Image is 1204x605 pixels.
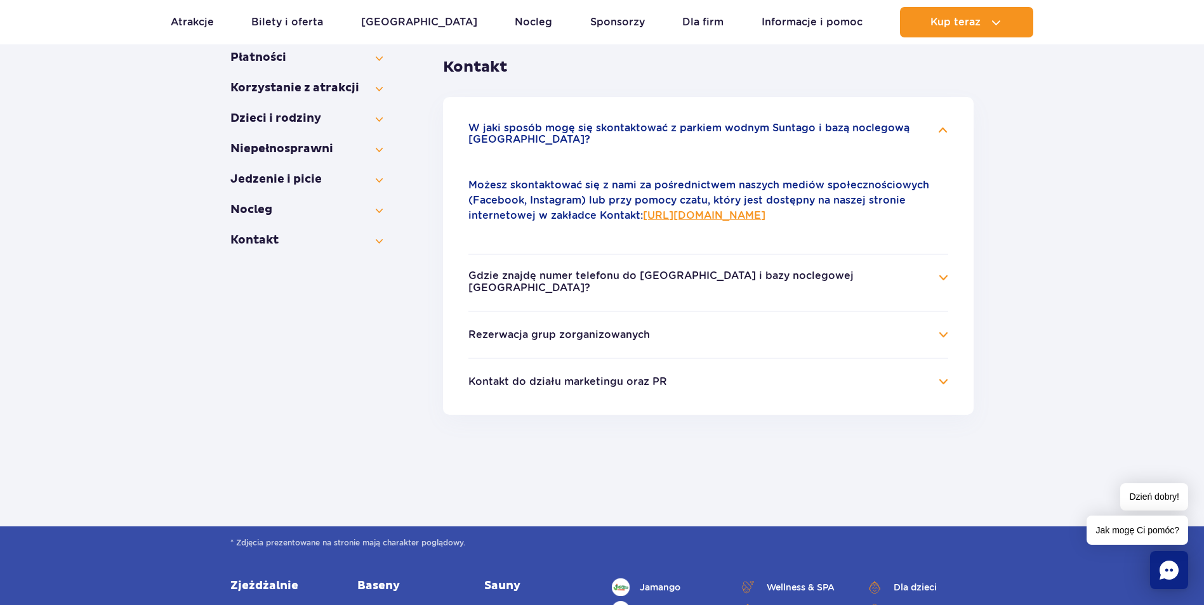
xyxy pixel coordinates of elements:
button: Nocleg [230,202,383,218]
button: Płatności [230,50,383,65]
span: Dzień dobry! [1120,483,1188,511]
button: Kup teraz [900,7,1033,37]
a: Wellness & SPA [739,578,847,596]
a: Jamango [612,578,720,596]
a: Zjeżdżalnie [230,578,338,594]
button: Korzystanie z atrakcji [230,81,383,96]
button: Gdzie znajdę numer telefonu do [GEOGRAPHIC_DATA] i bazy noclegowej [GEOGRAPHIC_DATA]? [468,270,929,294]
span: * Zdjęcia prezentowane na stronie mają charakter poglądowy. [230,537,974,549]
span: Wellness & SPA [767,580,835,594]
button: Kontakt [230,233,383,248]
span: Kup teraz [930,16,981,28]
button: Kontakt do działu marketingu oraz PR [468,376,667,387]
button: Niepełno­sprawni [230,141,383,157]
span: Jamango [640,580,680,594]
a: [GEOGRAPHIC_DATA] [361,7,477,37]
a: Dla dzieci [866,578,974,596]
button: Dzieci i rodziny [230,111,383,126]
a: Informacje i pomoc [762,7,863,37]
a: Dla firm [682,7,724,37]
p: Możesz skontaktować się z nami za pośrednictwem naszych mediów społecznościowych (Facebook, Insta... [468,178,948,223]
button: W jaki sposób mogę się skontaktować z parkiem wodnym Suntago i bazą noclegową [GEOGRAPHIC_DATA]? [468,122,929,146]
button: Rezerwacja grup zorganizowanych [468,329,650,341]
div: Chat [1150,551,1188,589]
a: [URL][DOMAIN_NAME] [643,209,765,221]
button: Jedzenie i picie [230,172,383,187]
a: Bilety i oferta [251,7,323,37]
h3: Kontakt [443,58,974,77]
a: Sponsorzy [590,7,645,37]
a: Nocleg [515,7,552,37]
a: Sauny [484,578,592,594]
a: Atrakcje [171,7,214,37]
span: Jak mogę Ci pomóc? [1087,516,1188,545]
a: Baseny [357,578,465,594]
